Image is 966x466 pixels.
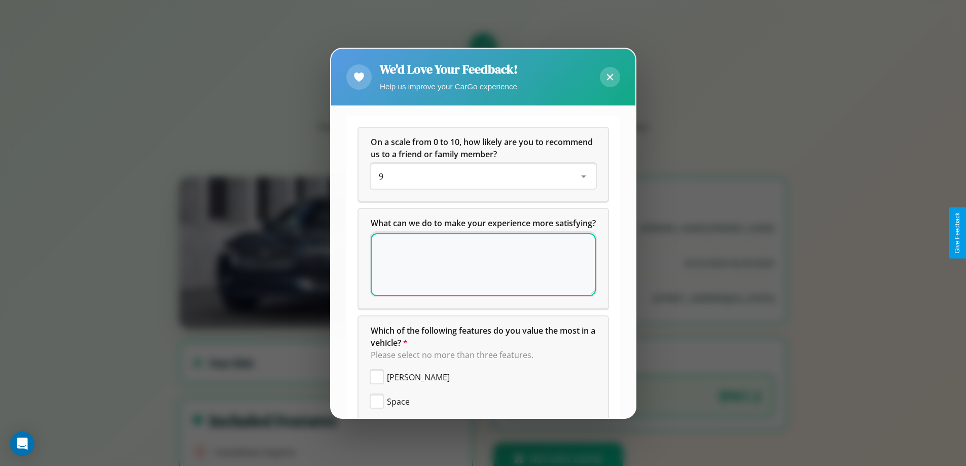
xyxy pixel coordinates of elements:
p: Help us improve your CarGo experience [380,80,518,93]
span: [PERSON_NAME] [387,371,450,383]
h5: On a scale from 0 to 10, how likely are you to recommend us to a friend or family member? [371,136,596,160]
span: Space [387,396,410,408]
div: Give Feedback [954,212,961,254]
h2: We'd Love Your Feedback! [380,61,518,78]
div: Open Intercom Messenger [10,432,34,456]
span: Which of the following features do you value the most in a vehicle? [371,325,597,348]
div: On a scale from 0 to 10, how likely are you to recommend us to a friend or family member? [371,164,596,189]
span: 9 [379,171,383,182]
span: What can we do to make your experience more satisfying? [371,218,596,229]
span: On a scale from 0 to 10, how likely are you to recommend us to a friend or family member? [371,136,595,160]
span: Please select no more than three features. [371,349,533,361]
div: On a scale from 0 to 10, how likely are you to recommend us to a friend or family member? [359,128,608,201]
